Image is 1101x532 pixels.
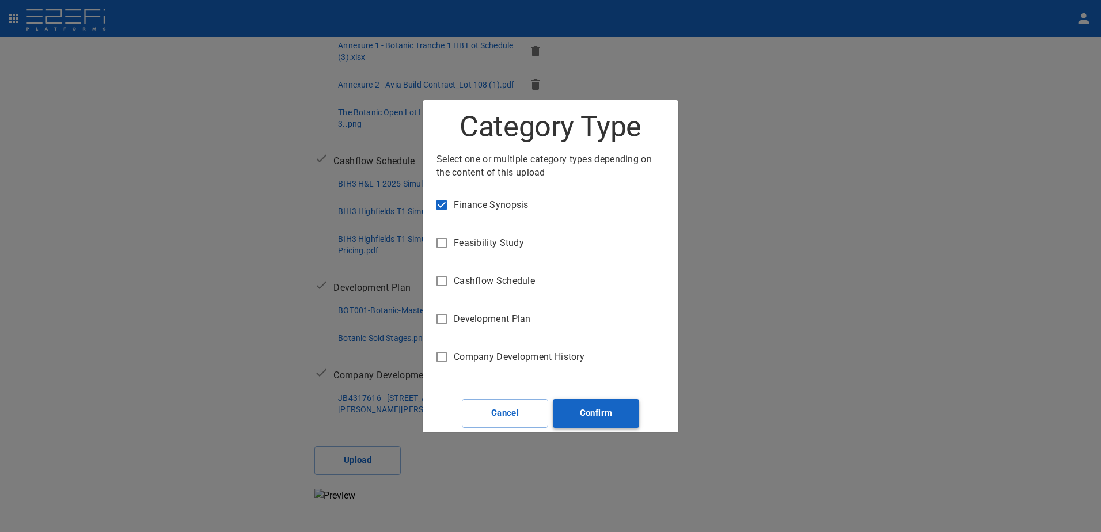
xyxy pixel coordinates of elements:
[454,350,584,363] span: Company Development History
[553,399,639,428] button: Confirm
[454,236,524,249] span: Feasibility Study
[454,274,535,287] span: Cashflow Schedule
[436,153,665,179] p: Select one or multiple category types depending on the content of this upload
[460,109,641,143] h2: Category Type
[462,399,548,428] button: Cancel
[454,312,531,325] span: Development Plan
[454,198,529,211] span: Finance Synopsis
